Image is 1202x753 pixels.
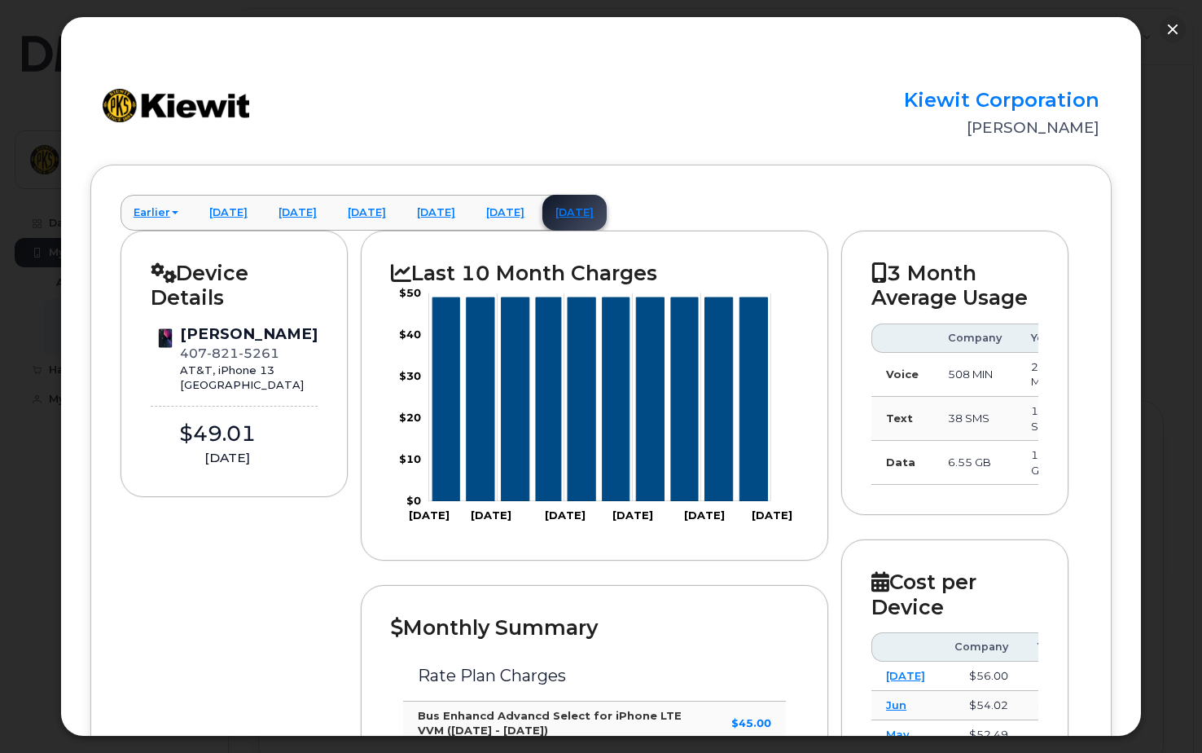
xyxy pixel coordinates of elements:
tspan: [DATE] [545,509,586,522]
tspan: [DATE] [612,509,653,522]
h3: Rate Plan Charges [418,667,771,685]
tspan: [DATE] [472,509,512,522]
td: $49.01 [1023,720,1091,750]
td: $54.02 [940,691,1023,720]
th: Company [940,632,1023,662]
iframe: Messenger Launcher [1131,682,1190,741]
td: 6.55 GB [933,441,1016,485]
h2: Cost per Device [871,570,1038,619]
tspan: [DATE] [752,509,792,522]
h2: Monthly Summary [391,615,798,640]
tspan: [DATE] [410,509,450,522]
td: $56.00 [940,662,1023,691]
strong: $45.00 [731,716,771,729]
g: Series [432,297,768,501]
g: Chart [399,286,792,522]
a: Jun [886,698,906,711]
tspan: [DATE] [684,509,725,522]
a: [DATE] [886,669,925,682]
td: $49.01 [1023,691,1091,720]
tspan: $0 [406,494,421,507]
strong: Bus Enhancd Advancd Select for iPhone LTE VVM ([DATE] - [DATE]) [418,709,682,738]
td: 13.81 GB [1016,441,1077,485]
td: $52.49 [940,720,1023,750]
td: $49.01 [1023,662,1091,691]
th: You [1023,632,1091,662]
